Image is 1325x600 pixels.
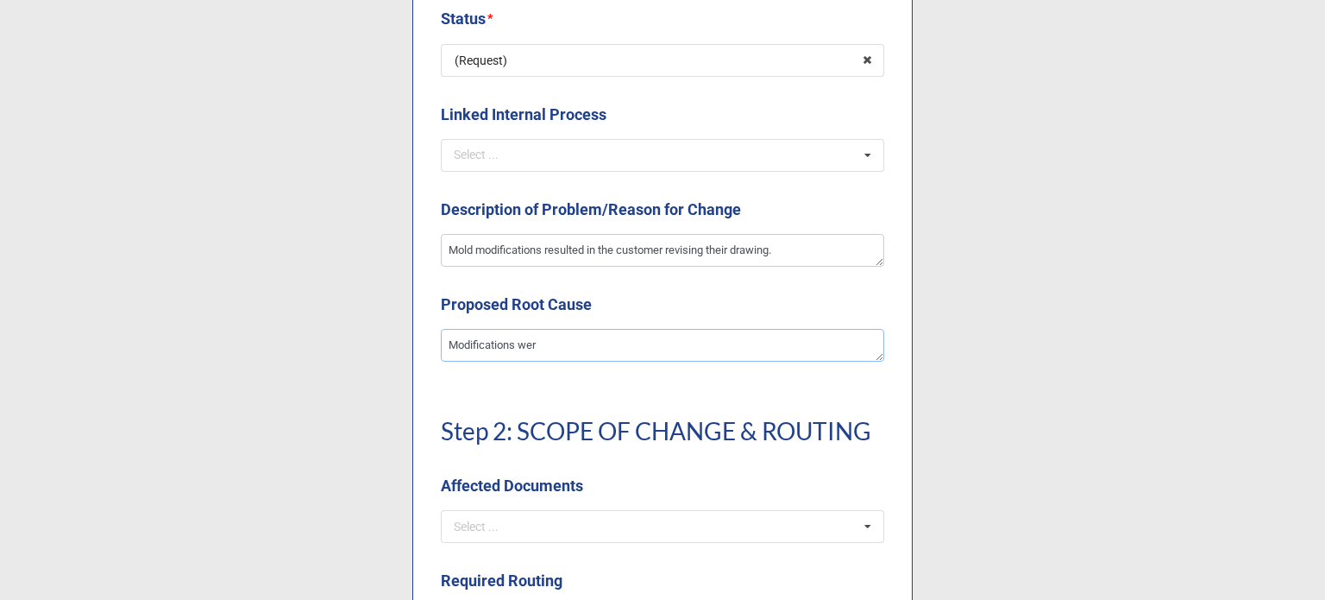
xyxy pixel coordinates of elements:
[449,145,524,165] div: Select ...
[441,415,884,446] h1: Step 2: SCOPE OF CHANGE & ROUTING
[441,329,884,362] textarea: Modifications wer
[441,7,486,31] label: Status
[441,569,562,593] label: Required Routing
[455,54,507,66] div: (Request)
[441,234,884,267] textarea: Mold modifications resulted in the customer revising their drawing.
[449,516,524,536] div: Select ...
[441,474,583,498] label: Affected Documents
[441,103,606,127] label: Linked Internal Process
[441,293,592,317] label: Proposed Root Cause
[441,198,741,222] label: Description of Problem/Reason for Change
